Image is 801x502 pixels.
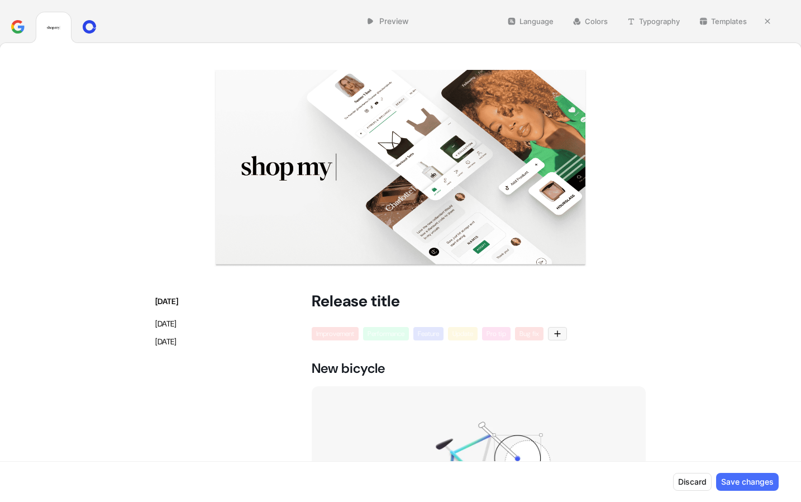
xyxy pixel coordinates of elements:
[448,327,478,340] div: Update
[413,327,444,340] div: Feature
[304,320,653,348] div: ImprovementPerformanceFeatureUpdatePro tipBug fix
[363,327,409,340] div: Performance
[47,21,60,35] img: d72d8370-dfec-4083-a48a-76da38def10f.png
[716,473,779,491] button: Save changes
[482,327,511,340] div: Pro tip
[155,335,218,348] li: [DATE]
[155,70,646,267] img: Hero image
[312,327,359,340] div: Improvement
[155,317,218,330] li: [DATE]
[568,13,613,29] button: Colors
[361,12,414,30] a: Preview
[622,13,685,29] button: Typography
[312,359,646,377] h3: New bicycle
[502,13,559,29] button: Language
[694,13,752,29] button: Templates
[155,295,218,308] li: [DATE]
[312,295,646,308] h2: Release title
[148,287,225,356] div: [DATE][DATE][DATE]
[45,63,756,274] div: Hero image
[673,473,712,491] button: Discard
[515,327,543,340] div: Bug fix
[304,287,653,315] div: Release title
